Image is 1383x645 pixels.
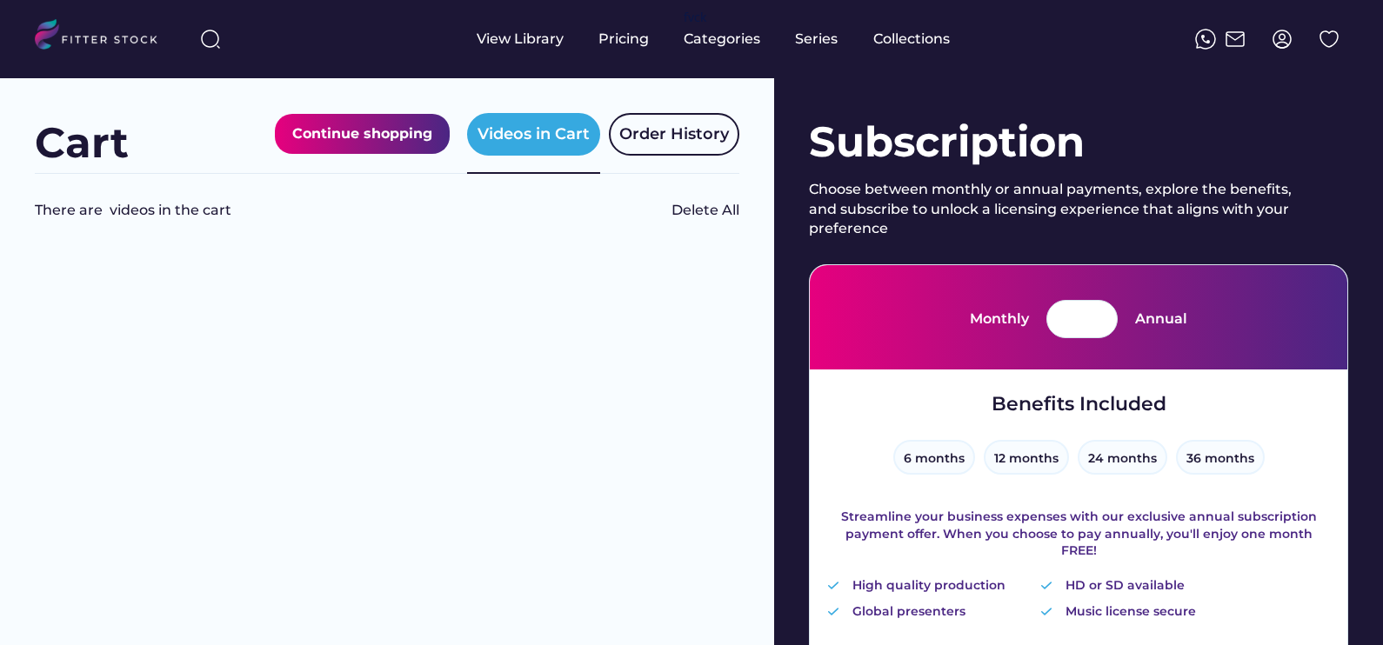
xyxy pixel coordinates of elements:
[35,19,172,55] img: LOGO.svg
[477,30,564,49] div: View Library
[809,180,1305,238] div: Choose between monthly or annual payments, explore the benefits, and subscribe to unlock a licens...
[852,603,965,621] div: Global presenters
[292,123,432,145] div: Continue shopping
[984,440,1069,475] button: 12 months
[619,123,729,145] div: Order History
[478,123,590,145] div: Videos in Cart
[1195,29,1216,50] img: meteor-icons_whatsapp%20%281%29.svg
[598,30,649,49] div: Pricing
[1225,29,1246,50] img: Frame%2051.svg
[1319,29,1340,50] img: Group%201000002324%20%282%29.svg
[809,113,1348,171] div: Subscription
[671,201,739,220] div: Delete All
[827,582,839,589] img: Vector%20%282%29.svg
[684,9,706,26] div: fvck
[852,577,1006,595] div: High quality production
[200,29,221,50] img: search-normal%203.svg
[873,30,950,49] div: Collections
[970,309,1029,329] div: Monthly
[1176,440,1265,475] button: 36 months
[1135,309,1187,329] div: Annual
[1078,440,1167,475] button: 24 months
[1066,603,1196,621] div: Music license secure
[35,114,129,172] div: Cart
[1272,29,1293,50] img: profile-circle.svg
[637,193,671,228] img: yH5BAEAAAAALAAAAAABAAEAAAIBRAA7
[893,440,975,475] button: 6 months
[992,391,1166,418] div: Benefits Included
[1066,577,1185,595] div: HD or SD available
[684,30,760,49] div: Categories
[795,30,838,49] div: Series
[827,608,839,615] img: Vector%20%282%29.svg
[1040,582,1052,589] img: Vector%20%282%29.svg
[1040,608,1052,615] img: Vector%20%282%29.svg
[35,201,637,220] div: There are videos in the cart
[827,509,1330,560] div: Streamline your business expenses with our exclusive annual subscription payment offer. When you ...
